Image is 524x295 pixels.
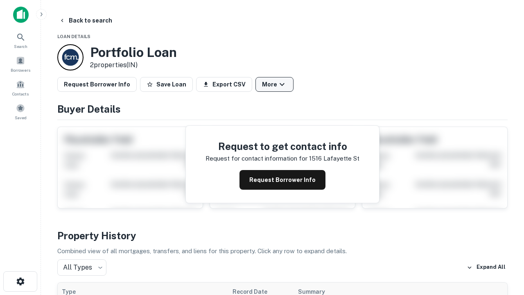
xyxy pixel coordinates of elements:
p: 2 properties (IN) [90,60,177,70]
a: Search [2,29,38,51]
button: Expand All [465,261,508,274]
h3: Portfolio Loan [90,45,177,60]
a: Borrowers [2,53,38,75]
span: Contacts [12,91,29,97]
h4: Request to get contact info [206,139,359,154]
button: Back to search [56,13,115,28]
a: Saved [2,100,38,123]
button: Request Borrower Info [57,77,137,92]
div: All Types [57,259,106,276]
p: Combined view of all mortgages, transfers, and liens for this property. Click any row to expand d... [57,246,508,256]
p: 1516 lafayette st [309,154,359,163]
a: Contacts [2,77,38,99]
button: Request Borrower Info [239,170,325,190]
span: Loan Details [57,34,90,39]
span: Saved [15,114,27,121]
h4: Property History [57,228,508,243]
button: Export CSV [196,77,252,92]
iframe: Chat Widget [483,203,524,243]
button: Save Loan [140,77,193,92]
p: Request for contact information for [206,154,307,163]
button: More [255,77,294,92]
span: Search [14,43,27,50]
img: capitalize-icon.png [13,7,29,23]
span: Borrowers [11,67,30,73]
h4: Buyer Details [57,102,508,116]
